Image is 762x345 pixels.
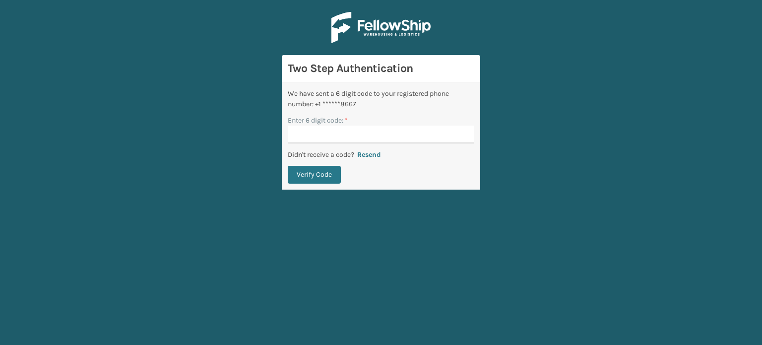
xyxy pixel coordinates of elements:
[288,115,348,126] label: Enter 6 digit code:
[288,166,341,184] button: Verify Code
[331,12,431,43] img: Logo
[288,61,474,76] h3: Two Step Authentication
[288,149,354,160] p: Didn't receive a code?
[288,88,474,109] div: We have sent a 6 digit code to your registered phone number: +1 ******8667
[354,150,384,159] button: Resend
